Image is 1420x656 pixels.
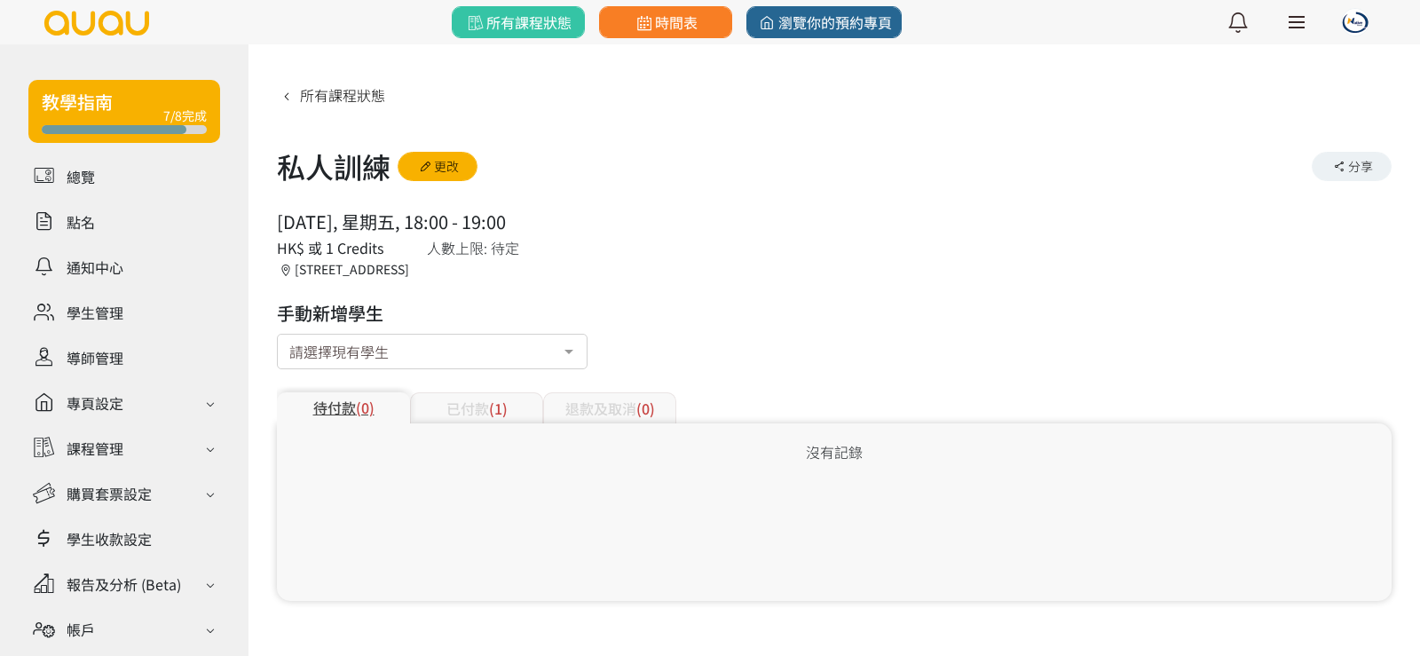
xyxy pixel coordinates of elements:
div: HK$ 或 1 Credits [277,237,409,258]
span: 所有課程狀態 [464,12,572,33]
div: 沒有記錄 [295,441,1374,462]
img: logo.svg [43,11,151,36]
div: [DATE], 星期五, 18:00 - 19:00 [277,209,519,235]
span: (0) [356,397,375,418]
span: 所有課程狀態 [300,84,385,106]
a: 時間表 [599,6,732,38]
h3: 手動新增學生 [277,300,588,327]
div: 人數上限: 待定 [427,237,519,258]
div: 待付款 [277,392,410,423]
a: 所有課程狀態 [452,6,585,38]
div: 分享 [1312,152,1392,181]
span: (1) [489,398,508,419]
div: 報告及分析 (Beta) [67,573,181,595]
div: 課程管理 [67,438,123,459]
a: 瀏覽你的預約專頁 [746,6,902,38]
span: (0) [636,398,655,419]
div: 已付款 [410,392,543,423]
div: 退款及取消 [543,392,676,423]
div: 帳戶 [67,619,95,640]
div: 購買套票設定 [67,483,152,504]
a: 所有課程狀態 [277,84,385,106]
h1: 私人訓練 [277,145,390,187]
span: 瀏覽你的預約專頁 [756,12,892,33]
div: [STREET_ADDRESS] [277,260,409,279]
span: 請選擇現有學生 [289,339,389,362]
div: 專頁設定 [67,392,123,414]
span: 時間表 [633,12,698,33]
a: 更改 [398,152,477,181]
